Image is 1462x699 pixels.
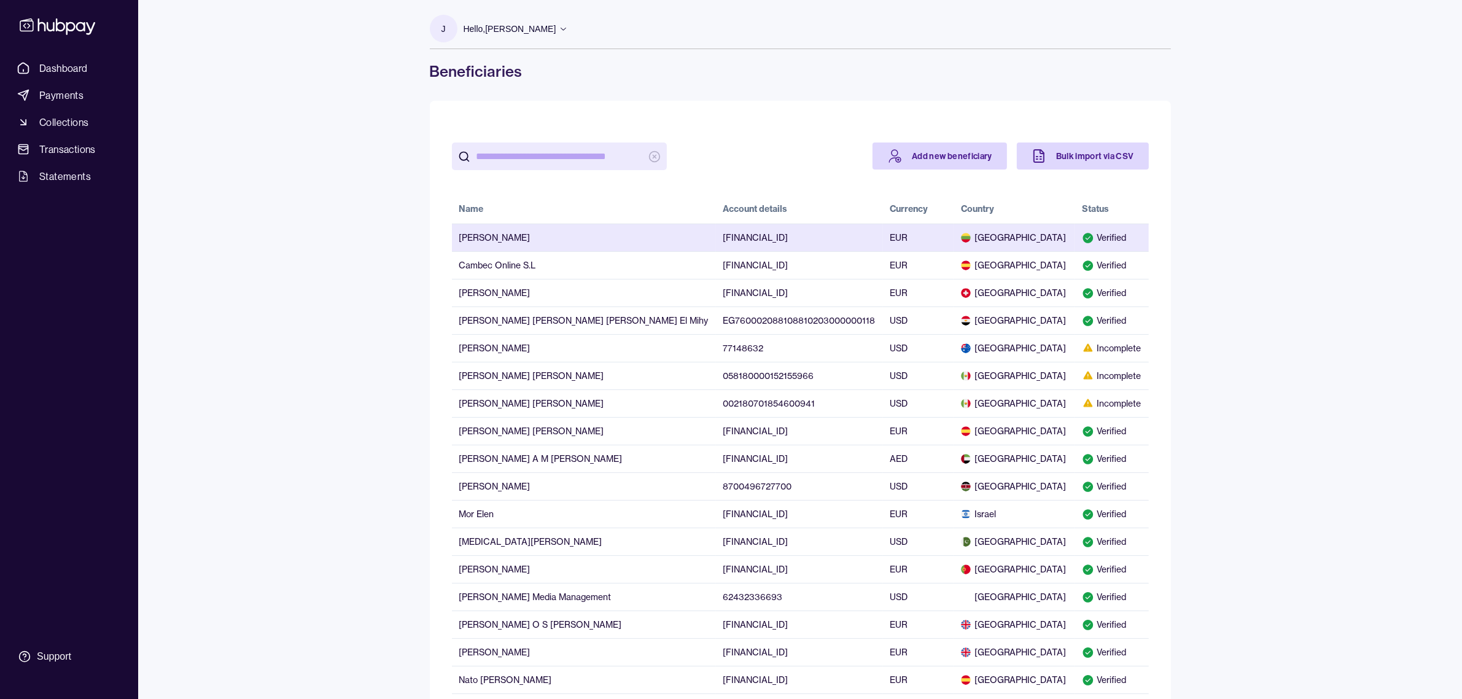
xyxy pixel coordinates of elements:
td: [PERSON_NAME] O S [PERSON_NAME] [452,611,716,638]
td: [FINANCIAL_ID] [716,666,883,693]
a: Statements [12,165,126,187]
div: Verified [1082,287,1141,299]
div: Verified [1082,232,1141,244]
td: [FINANCIAL_ID] [716,445,883,472]
span: [GEOGRAPHIC_DATA] [961,619,1068,631]
td: USD [883,307,954,334]
td: USD [883,472,954,500]
td: [FINANCIAL_ID] [716,417,883,445]
td: [PERSON_NAME] [452,224,716,251]
td: [FINANCIAL_ID] [716,251,883,279]
td: EUR [883,417,954,445]
td: USD [883,528,954,555]
a: Collections [12,111,126,133]
a: Support [12,644,126,670]
td: EUR [883,555,954,583]
td: EUR [883,666,954,693]
td: EUR [883,500,954,528]
td: [PERSON_NAME] [PERSON_NAME] [PERSON_NAME] El Mihy [452,307,716,334]
td: [PERSON_NAME] [452,334,716,362]
td: Cambec Online S.L [452,251,716,279]
span: [GEOGRAPHIC_DATA] [961,425,1068,437]
span: [GEOGRAPHIC_DATA] [961,232,1068,244]
div: Verified [1082,591,1141,603]
td: [FINANCIAL_ID] [716,528,883,555]
td: [PERSON_NAME] [PERSON_NAME] [452,417,716,445]
span: [GEOGRAPHIC_DATA] [961,259,1068,271]
td: Nato [PERSON_NAME] [452,666,716,693]
div: Country [961,203,994,215]
span: Transactions [39,142,96,157]
td: [FINANCIAL_ID] [716,638,883,666]
div: Incomplete [1082,397,1141,410]
span: [GEOGRAPHIC_DATA] [961,342,1068,354]
p: J [441,22,446,36]
span: [GEOGRAPHIC_DATA] [961,563,1068,576]
span: [GEOGRAPHIC_DATA] [961,674,1068,686]
div: Verified [1082,619,1141,631]
td: USD [883,389,954,417]
span: [GEOGRAPHIC_DATA] [961,536,1068,548]
td: [PERSON_NAME] Media Management [452,583,716,611]
span: [GEOGRAPHIC_DATA] [961,370,1068,382]
div: Name [459,203,484,215]
td: EUR [883,638,954,666]
span: [GEOGRAPHIC_DATA] [961,397,1068,410]
span: Payments [39,88,84,103]
td: 058180000152155966 [716,362,883,389]
td: [PERSON_NAME] [PERSON_NAME] [452,389,716,417]
span: [GEOGRAPHIC_DATA] [961,287,1068,299]
div: Verified [1082,563,1141,576]
div: Verified [1082,536,1141,548]
td: [FINANCIAL_ID] [716,555,883,583]
span: Collections [39,115,88,130]
a: Add new beneficiary [873,143,1007,170]
span: [GEOGRAPHIC_DATA] [961,480,1068,493]
a: Bulk import via CSV [1017,143,1149,170]
td: EUR [883,251,954,279]
div: Verified [1082,259,1141,271]
span: Statements [39,169,91,184]
td: [FINANCIAL_ID] [716,611,883,638]
td: EUR [883,611,954,638]
div: Verified [1082,508,1141,520]
span: [GEOGRAPHIC_DATA] [961,314,1068,327]
td: EG760002088108810203000000118 [716,307,883,334]
div: Account details [723,203,788,215]
div: Verified [1082,453,1141,465]
td: USD [883,334,954,362]
div: Verified [1082,425,1141,437]
a: Transactions [12,138,126,160]
td: 77148632 [716,334,883,362]
td: [MEDICAL_DATA][PERSON_NAME] [452,528,716,555]
td: [PERSON_NAME] [452,279,716,307]
span: Dashboard [39,61,88,76]
td: AED [883,445,954,472]
span: [GEOGRAPHIC_DATA] [961,453,1068,465]
td: EUR [883,279,954,307]
span: [GEOGRAPHIC_DATA] [961,646,1068,658]
td: [PERSON_NAME] [452,472,716,500]
span: [GEOGRAPHIC_DATA] [961,591,1068,603]
td: [FINANCIAL_ID] [716,224,883,251]
div: Verified [1082,674,1141,686]
div: Status [1082,203,1109,215]
td: Mor Elen [452,500,716,528]
td: 62432336693 [716,583,883,611]
div: Incomplete [1082,370,1141,382]
span: Israel [961,508,1068,520]
p: Hello, [PERSON_NAME] [464,22,556,36]
div: Support [37,650,71,663]
div: Verified [1082,480,1141,493]
td: [PERSON_NAME] [452,555,716,583]
div: Currency [890,203,928,215]
td: USD [883,583,954,611]
td: 8700496727700 [716,472,883,500]
div: Verified [1082,314,1141,327]
h1: Beneficiaries [430,61,1171,81]
td: [FINANCIAL_ID] [716,500,883,528]
td: [PERSON_NAME] [452,638,716,666]
a: Payments [12,84,126,106]
td: EUR [883,224,954,251]
td: [PERSON_NAME] [PERSON_NAME] [452,362,716,389]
